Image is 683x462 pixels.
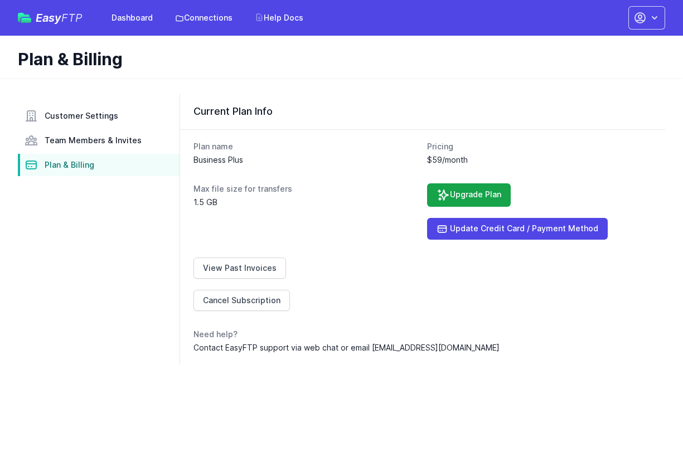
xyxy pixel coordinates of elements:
span: Easy [36,12,83,23]
a: Cancel Subscription [193,290,290,311]
dt: Need help? [193,329,652,340]
a: Plan & Billing [18,154,180,176]
a: Team Members & Invites [18,129,180,152]
span: Team Members & Invites [45,135,142,146]
a: Help Docs [248,8,310,28]
span: FTP [61,11,83,25]
a: View Past Invoices [193,257,286,279]
dd: 1.5 GB [193,197,418,208]
a: Dashboard [105,8,159,28]
dt: Max file size for transfers [193,183,418,194]
a: EasyFTP [18,12,83,23]
a: Upgrade Plan [427,183,511,207]
img: easyftp_logo.png [18,13,31,23]
dd: Contact EasyFTP support via web chat or email [EMAIL_ADDRESS][DOMAIN_NAME] [193,342,652,353]
h3: Current Plan Info [193,105,652,118]
a: Customer Settings [18,105,180,127]
a: Connections [168,8,239,28]
span: Customer Settings [45,110,118,121]
h1: Plan & Billing [18,49,656,69]
a: Update Credit Card / Payment Method [427,218,608,240]
dd: Business Plus [193,154,418,166]
span: Plan & Billing [45,159,94,171]
dt: Plan name [193,141,418,152]
dt: Pricing [427,141,652,152]
dd: $59/month [427,154,652,166]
